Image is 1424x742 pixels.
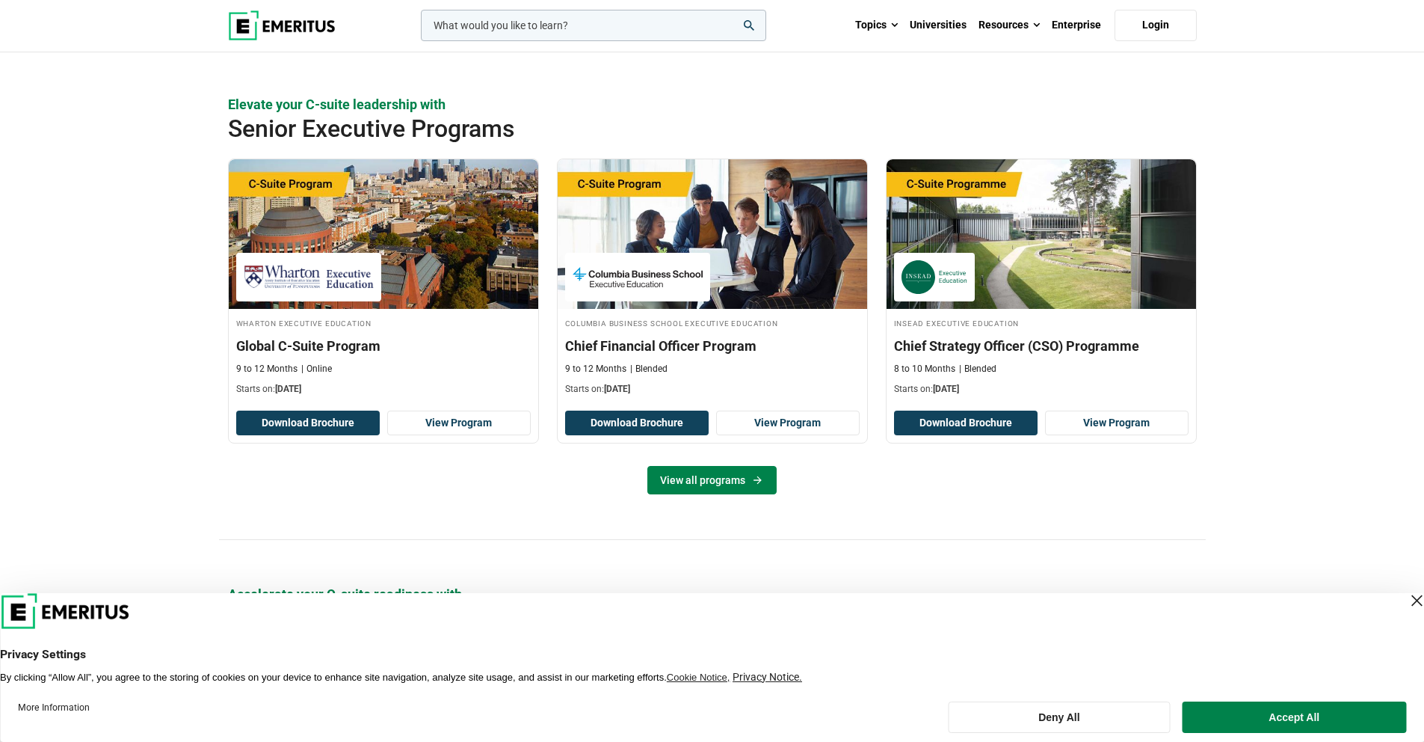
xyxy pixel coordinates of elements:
a: Finance Course by Columbia Business School Executive Education - December 8, 2025 Columbia Busine... [558,159,867,403]
h3: Chief Strategy Officer (CSO) Programme [894,337,1189,355]
h4: Columbia Business School Executive Education [565,316,860,329]
h4: INSEAD Executive Education [894,316,1189,329]
span: [DATE] [275,384,301,394]
a: Login [1115,10,1197,41]
span: [DATE] [933,384,959,394]
p: 9 to 12 Months [236,363,298,375]
h4: Wharton Executive Education [236,316,531,329]
img: Wharton Executive Education [244,260,374,294]
img: Columbia Business School Executive Education [573,260,703,294]
p: 8 to 10 Months [894,363,955,375]
button: Download Brochure [894,411,1038,436]
button: Download Brochure [236,411,380,436]
p: 9 to 12 Months [565,363,626,375]
img: INSEAD Executive Education [901,260,967,294]
p: Online [301,363,332,375]
a: View all programs [647,466,777,494]
a: View Program [1045,411,1189,436]
img: Chief Strategy Officer (CSO) Programme | Online Leadership Course [887,159,1196,309]
a: Leadership Course by Wharton Executive Education - December 17, 2025 Wharton Executive Education ... [229,159,538,403]
span: [DATE] [604,384,630,394]
h3: Chief Financial Officer Program [565,337,860,355]
button: Download Brochure [565,411,709,436]
p: Elevate your C-suite leadership with [228,95,1197,114]
p: Blended [630,363,668,375]
p: Accelerate your C-suite readiness with [228,585,1197,604]
input: woocommerce-product-search-field-0 [421,10,766,41]
p: Starts on: [236,383,531,396]
h2: Senior Executive Programs [228,114,1100,144]
img: Chief Financial Officer Program | Online Finance Course [558,159,867,309]
a: View Program [716,411,860,436]
p: Starts on: [565,383,860,396]
a: Leadership Course by INSEAD Executive Education - October 14, 2025 INSEAD Executive Education INS... [887,159,1196,403]
p: Blended [959,363,996,375]
a: View Program [387,411,531,436]
img: Global C-Suite Program | Online Leadership Course [229,159,538,309]
p: Starts on: [894,383,1189,396]
h3: Global C-Suite Program [236,337,531,355]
